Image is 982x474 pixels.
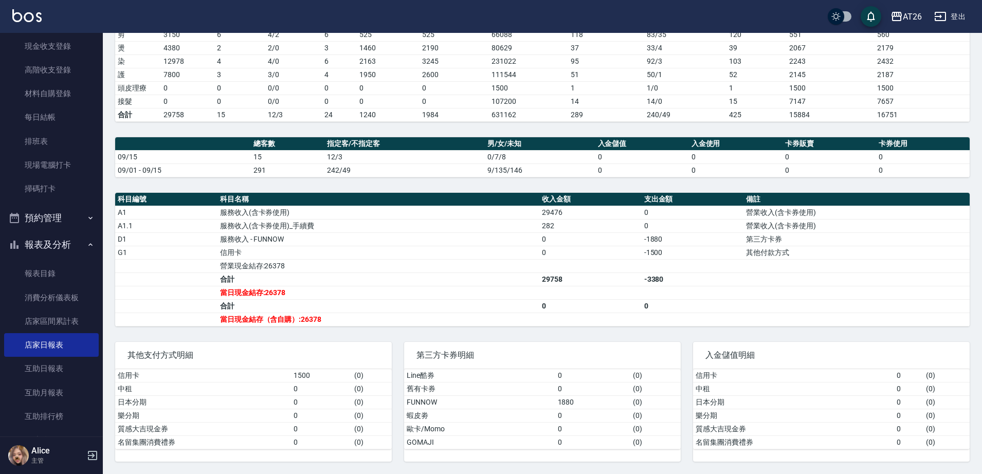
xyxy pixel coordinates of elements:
[642,206,744,219] td: 0
[539,219,642,232] td: 282
[4,34,99,58] a: 現金收支登錄
[630,369,681,382] td: ( 0 )
[291,395,352,409] td: 0
[4,58,99,82] a: 高階收支登錄
[4,286,99,309] a: 消費分析儀表板
[115,81,161,95] td: 頭皮理療
[894,382,924,395] td: 0
[876,137,970,151] th: 卡券使用
[4,309,99,333] a: 店家區間累計表
[115,193,217,206] th: 科目編號
[894,395,924,409] td: 0
[485,163,595,177] td: 9/135/146
[115,206,217,219] td: A1
[214,28,265,41] td: 6
[726,41,787,54] td: 39
[485,137,595,151] th: 男/女/未知
[265,81,322,95] td: 0 / 0
[420,81,489,95] td: 0
[489,28,568,41] td: 66088
[4,205,99,231] button: 預約管理
[115,435,291,449] td: 名留集團消費禮券
[115,395,291,409] td: 日本分期
[416,350,668,360] span: 第三方卡券明細
[568,41,644,54] td: 37
[161,81,214,95] td: 0
[875,28,970,41] td: 560
[743,246,970,259] td: 其他付款方式
[743,193,970,206] th: 備註
[693,422,894,435] td: 質感大吉現金券
[265,108,322,121] td: 12/3
[404,369,681,449] table: a dense table
[217,246,539,259] td: 信用卡
[689,163,783,177] td: 0
[644,54,726,68] td: 92 / 3
[357,108,420,121] td: 1240
[115,369,392,449] table: a dense table
[115,219,217,232] td: A1.1
[115,137,970,177] table: a dense table
[352,382,392,395] td: ( 0 )
[903,10,922,23] div: AT26
[693,435,894,449] td: 名留集團消費禮券
[115,246,217,259] td: G1
[4,231,99,258] button: 報表及分析
[352,422,392,435] td: ( 0 )
[291,435,352,449] td: 0
[214,95,265,108] td: 0
[644,28,726,41] td: 83 / 35
[404,409,555,422] td: 蝦皮劵
[4,153,99,177] a: 現場電腦打卡
[4,428,99,452] a: 互助點數明細
[595,150,689,163] td: 0
[630,435,681,449] td: ( 0 )
[322,28,357,41] td: 6
[689,137,783,151] th: 入金使用
[420,68,489,81] td: 2600
[894,409,924,422] td: 0
[861,6,881,27] button: save
[568,28,644,41] td: 118
[161,95,214,108] td: 0
[115,2,970,122] table: a dense table
[644,81,726,95] td: 1 / 0
[693,382,894,395] td: 中租
[787,81,875,95] td: 1500
[352,409,392,422] td: ( 0 )
[115,108,161,121] td: 合計
[115,163,251,177] td: 09/01 - 09/15
[214,41,265,54] td: 2
[115,150,251,163] td: 09/15
[489,108,568,121] td: 631162
[420,54,489,68] td: 3245
[115,369,291,382] td: 信用卡
[291,409,352,422] td: 0
[217,193,539,206] th: 科目名稱
[642,299,744,313] td: 0
[693,395,894,409] td: 日本分期
[357,81,420,95] td: 0
[923,395,970,409] td: ( 0 )
[555,382,631,395] td: 0
[693,369,894,382] td: 信用卡
[693,369,970,449] table: a dense table
[404,395,555,409] td: FUNNOW
[555,435,631,449] td: 0
[357,68,420,81] td: 1950
[217,206,539,219] td: 服務收入(含卡券使用)
[4,82,99,105] a: 材料自購登錄
[923,369,970,382] td: ( 0 )
[923,435,970,449] td: ( 0 )
[4,105,99,129] a: 每日結帳
[357,41,420,54] td: 1460
[4,405,99,428] a: 互助排行榜
[161,54,214,68] td: 12978
[787,54,875,68] td: 2243
[115,193,970,326] table: a dense table
[894,369,924,382] td: 0
[630,395,681,409] td: ( 0 )
[265,54,322,68] td: 4 / 0
[555,369,631,382] td: 0
[787,108,875,121] td: 15884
